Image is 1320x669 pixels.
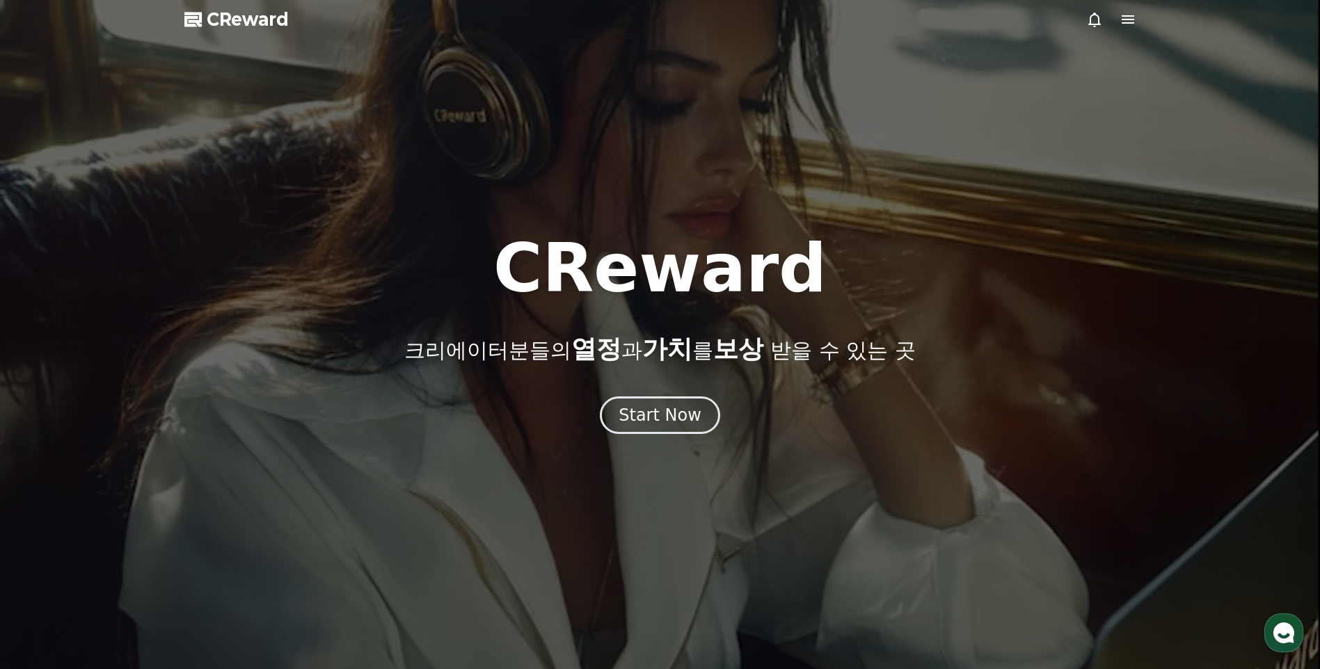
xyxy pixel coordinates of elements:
[713,334,763,363] span: 보상
[642,334,692,363] span: 가치
[600,410,720,424] a: Start Now
[619,404,701,426] div: Start Now
[184,8,289,31] a: CReward
[404,335,915,363] p: 크리에이터분들의 과 를 받을 수 있는 곳
[493,235,827,302] h1: CReward
[571,334,621,363] span: 열정
[207,8,289,31] span: CReward
[600,396,720,434] button: Start Now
